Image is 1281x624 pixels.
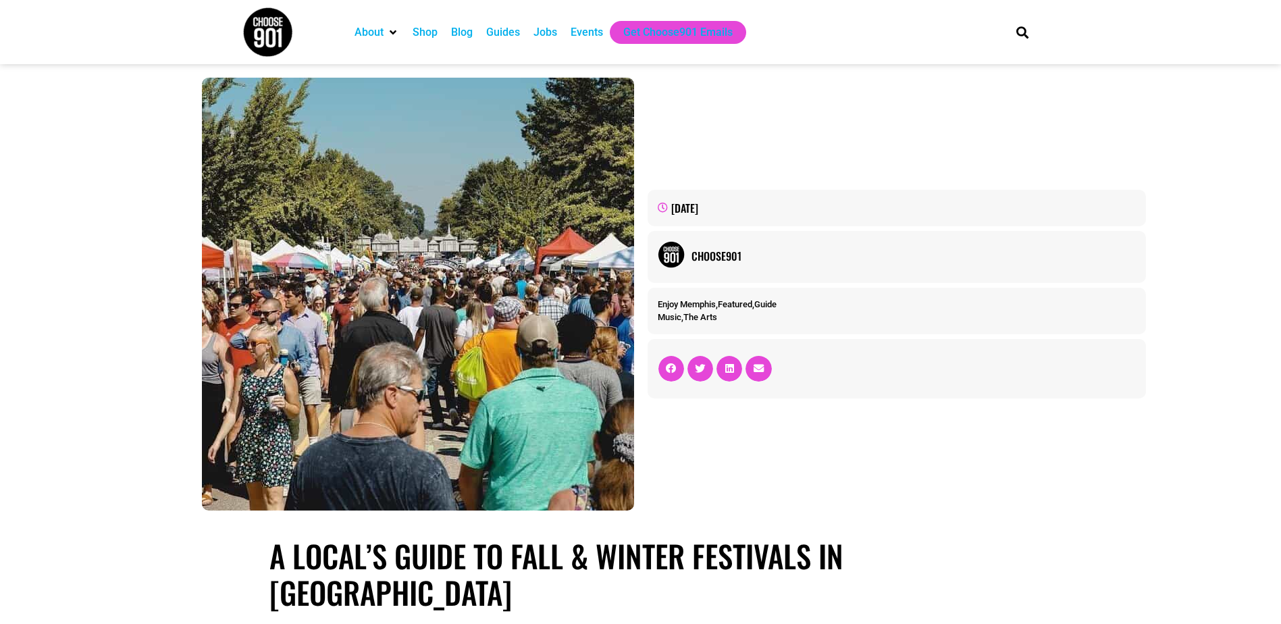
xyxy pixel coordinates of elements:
[355,24,384,41] a: About
[348,21,993,44] nav: Main nav
[533,24,557,41] a: Jobs
[571,24,603,41] a: Events
[413,24,438,41] a: Shop
[658,299,777,309] span: , ,
[658,356,684,382] div: Share on facebook
[683,312,717,322] a: The Arts
[658,299,716,309] a: Enjoy Memphis
[687,356,713,382] div: Share on twitter
[671,200,698,216] time: [DATE]
[1011,21,1033,43] div: Search
[451,24,473,41] a: Blog
[754,299,777,309] a: Guide
[658,241,685,268] img: Picture of Choose901
[658,312,681,322] a: Music
[348,21,406,44] div: About
[691,248,1136,264] a: Choose901
[716,356,742,382] div: Share on linkedin
[486,24,520,41] a: Guides
[718,299,752,309] a: Featured
[269,538,1011,610] h1: A Local’s Guide to Fall & Winter Festivals in [GEOGRAPHIC_DATA]
[658,312,717,322] span: ,
[623,24,733,41] a: Get Choose901 Emails
[746,356,771,382] div: Share on email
